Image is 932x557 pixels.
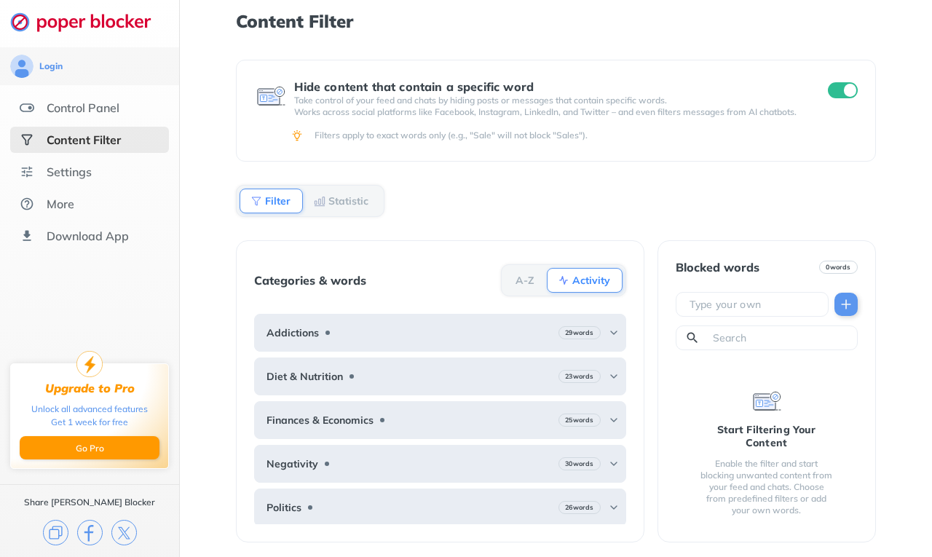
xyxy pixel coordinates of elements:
[10,12,167,32] img: logo-webpage.svg
[20,197,34,211] img: about.svg
[294,106,801,118] p: Works across social platforms like Facebook, Instagram, LinkedIn, and Twitter – and even filters ...
[676,261,759,274] div: Blocked words
[688,297,822,312] input: Type your own
[266,502,301,513] b: Politics
[565,459,593,469] b: 30 words
[24,497,155,508] div: Share [PERSON_NAME] Blocker
[76,351,103,377] img: upgrade-to-pro.svg
[565,328,593,338] b: 29 words
[565,415,593,425] b: 25 words
[10,55,33,78] img: avatar.svg
[558,274,569,286] img: Activity
[47,133,121,147] div: Content Filter
[266,371,343,382] b: Diet & Nutrition
[43,520,68,545] img: copy.svg
[31,403,148,416] div: Unlock all advanced features
[266,414,374,426] b: Finances & Economics
[565,502,593,513] b: 26 words
[265,197,291,205] b: Filter
[254,274,366,287] div: Categories & words
[47,100,119,115] div: Control Panel
[47,197,74,211] div: More
[47,165,92,179] div: Settings
[328,197,368,205] b: Statistic
[45,382,135,395] div: Upgrade to Pro
[314,195,325,207] img: Statistic
[51,416,128,429] div: Get 1 week for free
[20,436,159,459] button: Go Pro
[699,423,834,449] div: Start Filtering Your Content
[20,229,34,243] img: download-app.svg
[266,458,318,470] b: Negativity
[516,276,534,285] b: A-Z
[20,100,34,115] img: features.svg
[20,133,34,147] img: social-selected.svg
[294,80,801,93] div: Hide content that contain a specific word
[39,60,63,72] div: Login
[266,327,319,339] b: Addictions
[20,165,34,179] img: settings.svg
[699,458,834,516] div: Enable the filter and start blocking unwanted content from your feed and chats. Choose from prede...
[565,371,593,382] b: 23 words
[826,262,850,272] b: 0 words
[294,95,801,106] p: Take control of your feed and chats by hiding posts or messages that contain specific words.
[77,520,103,545] img: facebook.svg
[111,520,137,545] img: x.svg
[250,195,262,207] img: Filter
[711,331,851,345] input: Search
[315,130,855,141] div: Filters apply to exact words only (e.g., "Sale" will not block "Sales").
[236,12,875,31] h1: Content Filter
[572,276,610,285] b: Activity
[47,229,129,243] div: Download App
